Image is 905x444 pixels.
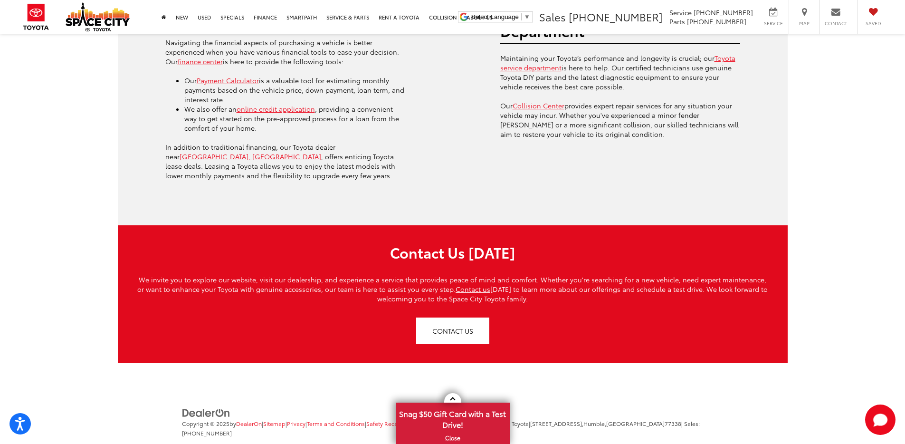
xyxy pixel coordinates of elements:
span: ▼ [524,13,530,20]
a: online credit application [237,104,315,114]
p: Maintaining your Toyota’s performance and longevity is crucial; our is here to help. Our certifie... [500,53,740,91]
span: Service [669,8,692,17]
h2: Contact Us [DATE] [137,244,769,260]
a: DealerOn [182,407,230,417]
p: We invite you to explore our website, visit our dealership, and experience a service that provide... [137,275,769,303]
button: Toggle Chat Window [865,405,895,435]
span: [PHONE_NUMBER] [182,429,232,437]
a: [GEOGRAPHIC_DATA], [GEOGRAPHIC_DATA] [180,152,321,161]
span: [PHONE_NUMBER] [569,9,663,24]
span: Saved [863,20,884,27]
span: | [305,419,365,427]
a: finance center [178,57,223,66]
li: Our is a valuable tool for estimating monthly payments based on the vehicle price, down payment, ... [184,76,405,104]
img: Space City Toyota [66,2,130,31]
span: Parts [669,17,685,26]
a: Select Language​ [471,13,530,20]
span: | [529,419,681,427]
span: [STREET_ADDRESS], [530,419,583,427]
a: Toyota service department [500,53,735,72]
span: Service [762,20,784,27]
a: Terms and Conditions [307,419,365,427]
a: DealerOn Home Page [236,419,262,427]
span: Contact [825,20,847,27]
span: | [262,419,286,427]
span: [PHONE_NUMBER] [687,17,746,26]
span: [GEOGRAPHIC_DATA] [606,419,665,427]
span: Humble, [583,419,606,427]
a: Safety Recalls & Service Campaigns, Opens in a new tab [366,419,462,427]
a: Payment Calculator [197,76,259,85]
img: DealerOn [182,408,230,418]
p: In addition to traditional financing, our Toyota dealer near , offers enticing Toyota lease deals... [165,142,405,180]
svg: Start Chat [865,405,895,435]
p: Our provides expert repair services for any situation your vehicle may incur. Whether you've expe... [500,101,740,139]
span: Map [794,20,815,27]
span: Sales [539,9,566,24]
span: | [286,419,305,427]
span: Snag $50 Gift Card with a Test Drive! [397,404,509,433]
span: 77338 [665,419,681,427]
a: Contact us [456,284,490,294]
a: Privacy [287,419,305,427]
span: [PHONE_NUMBER] [694,8,753,17]
span: Select Language [471,13,519,20]
span: | [365,419,462,427]
a: Sitemap [263,419,286,427]
h2: Benefit From Our Toyota Service Department [500,7,740,39]
span: by [229,419,262,427]
a: Collision Center [513,101,564,110]
li: We also offer an , providing a convenient way to get started on the pre-approved process for a lo... [184,104,405,133]
p: Navigating the financial aspects of purchasing a vehicle is better experienced when you have vari... [165,38,405,66]
a: CONTACT US [416,318,489,344]
span: ​ [521,13,522,20]
span: Copyright © 2025 [182,419,229,427]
